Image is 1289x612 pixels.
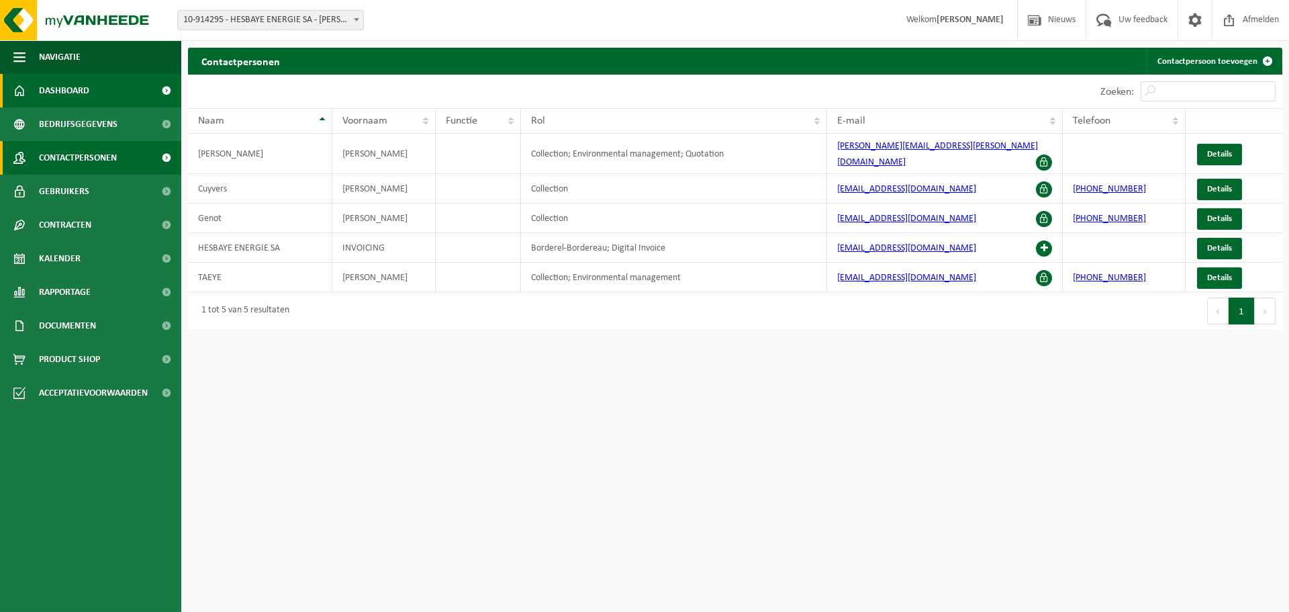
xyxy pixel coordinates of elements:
[837,273,976,283] a: [EMAIL_ADDRESS][DOMAIN_NAME]
[1073,214,1146,224] a: [PHONE_NUMBER]
[1255,298,1276,324] button: Next
[188,134,332,174] td: [PERSON_NAME]
[837,141,1038,167] a: [PERSON_NAME][EMAIL_ADDRESS][PERSON_NAME][DOMAIN_NAME]
[1197,267,1242,289] a: Details
[39,40,81,74] span: Navigatie
[39,309,96,343] span: Documenten
[188,233,332,263] td: HESBAYE ENERGIE SA
[521,134,827,174] td: Collection; Environmental management; Quotation
[1197,238,1242,259] a: Details
[1207,185,1232,193] span: Details
[837,116,865,126] span: E-mail
[837,214,976,224] a: [EMAIL_ADDRESS][DOMAIN_NAME]
[1073,116,1110,126] span: Telefoon
[198,116,224,126] span: Naam
[342,116,387,126] span: Voornaam
[39,343,100,376] span: Product Shop
[39,74,89,107] span: Dashboard
[332,263,436,292] td: [PERSON_NAME]
[195,299,289,323] div: 1 tot 5 van 5 resultaten
[1073,184,1146,194] a: [PHONE_NUMBER]
[937,15,1004,25] strong: [PERSON_NAME]
[332,204,436,233] td: [PERSON_NAME]
[1207,150,1232,159] span: Details
[1207,298,1229,324] button: Previous
[1207,244,1232,253] span: Details
[177,10,364,30] span: 10-914295 - HESBAYE ENERGIE SA - GEER
[1229,298,1255,324] button: 1
[39,141,117,175] span: Contactpersonen
[521,174,827,204] td: Collection
[1197,179,1242,200] a: Details
[39,208,91,242] span: Contracten
[1197,208,1242,230] a: Details
[39,242,81,275] span: Kalender
[332,134,436,174] td: [PERSON_NAME]
[521,263,827,292] td: Collection; Environmental management
[39,275,91,309] span: Rapportage
[39,175,89,208] span: Gebruikers
[178,11,363,30] span: 10-914295 - HESBAYE ENERGIE SA - GEER
[1147,48,1281,75] a: Contactpersoon toevoegen
[332,174,436,204] td: [PERSON_NAME]
[1100,87,1134,97] label: Zoeken:
[1207,214,1232,223] span: Details
[837,243,976,253] a: [EMAIL_ADDRESS][DOMAIN_NAME]
[837,184,976,194] a: [EMAIL_ADDRESS][DOMAIN_NAME]
[39,107,117,141] span: Bedrijfsgegevens
[1197,144,1242,165] a: Details
[1207,273,1232,282] span: Details
[188,48,293,74] h2: Contactpersonen
[188,204,332,233] td: Genot
[1073,273,1146,283] a: [PHONE_NUMBER]
[531,116,545,126] span: Rol
[446,116,477,126] span: Functie
[188,263,332,292] td: TAEYE
[39,376,148,410] span: Acceptatievoorwaarden
[521,233,827,263] td: Borderel-Bordereau; Digital Invoice
[188,174,332,204] td: Cuyvers
[521,204,827,233] td: Collection
[332,233,436,263] td: INVOICING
